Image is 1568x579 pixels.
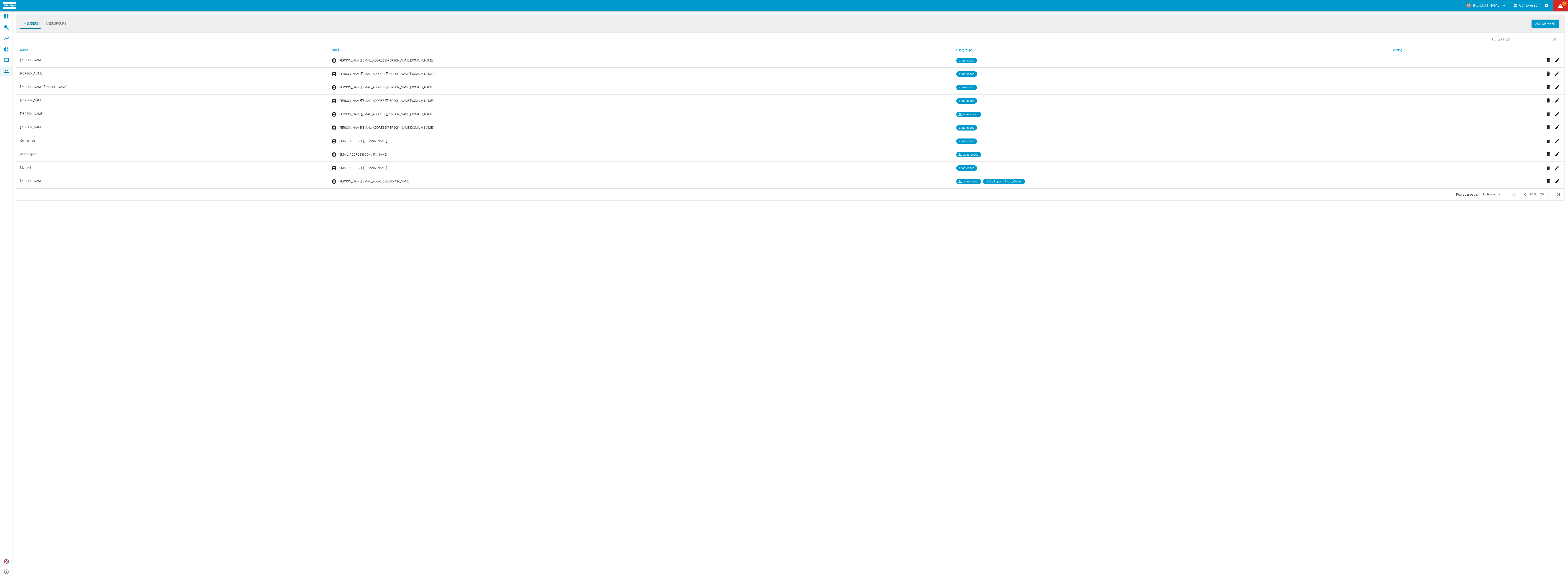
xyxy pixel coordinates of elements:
[957,59,976,63] span: atlas-copco
[961,153,980,157] span: atlas-copco
[1498,35,1549,43] input: Search
[16,135,328,148] td: Oemer koc
[957,85,976,90] span: atlas-copco
[20,47,34,53] span: Name
[1513,1,1540,10] button: Compressor
[1562,1,1567,6] span: 75
[1491,37,1496,42] svg: Search
[956,47,978,53] span: Usergroups
[1391,47,1539,53] div: Pending
[16,81,328,95] td: [PERSON_NAME] [PERSON_NAME]
[16,121,328,135] td: [PERSON_NAME]
[339,126,433,130] span: [PERSON_NAME][EMAIL_ADDRESS][PERSON_NAME][DOMAIN_NAME]
[339,152,387,157] span: [EMAIL_ADDRESS][DOMAIN_NAME]
[339,99,433,103] span: [PERSON_NAME][EMAIL_ADDRESS][PERSON_NAME][DOMAIN_NAME]
[984,179,1024,184] span: Utility Support Group, Geleen
[957,99,976,103] span: atlas-copco
[339,72,433,76] span: [PERSON_NAME][EMAIL_ADDRESS][PERSON_NAME][DOMAIN_NAME]
[957,72,976,76] span: atlas-copco
[1532,20,1559,28] button: Add Member
[339,179,410,184] span: [PERSON_NAME][EMAIL_ADDRESS][DOMAIN_NAME]
[1481,192,1497,197] div: 10 Rows
[956,47,1384,53] div: Usergroups
[961,179,980,184] span: atlas-copco
[1520,190,1529,199] span: Previous Page
[16,108,328,121] td: [PERSON_NAME]
[1542,1,1551,10] button: Settings
[957,126,976,130] span: atlas-copco
[20,18,42,29] button: Members
[16,54,328,68] td: [PERSON_NAME]
[1509,189,1520,200] span: First Page
[16,175,328,189] td: [PERSON_NAME]
[16,95,328,108] td: [PERSON_NAME]
[16,148,328,162] td: Atlas Copco
[339,139,387,143] span: [EMAIL_ADDRESS][DOMAIN_NAME]
[339,58,433,63] span: [PERSON_NAME][EMAIL_ADDRESS][PERSON_NAME][DOMAIN_NAME]
[339,166,387,170] span: [EMAIL_ADDRESS][DOMAIN_NAME]
[3,2,16,8] img: logo
[1529,192,1544,197] span: 1-10 of 20
[1391,47,1408,53] span: Pending
[1456,192,1478,197] p: Rows per page:
[957,166,976,170] span: atlas-copco
[961,112,980,117] span: atlas-copco
[42,18,70,29] button: Usergroups
[1544,190,1553,199] button: Next Page
[1466,3,1471,8] div: AS
[331,47,345,53] span: Email
[1465,1,1507,10] button: andreas.schmitt@atlascopco.com
[331,47,949,53] div: Email
[4,559,9,564] img: Xplore Logo
[339,85,433,90] span: [PERSON_NAME][EMAIL_ADDRESS][PERSON_NAME][DOMAIN_NAME]
[16,162,328,175] td: Mert Ari
[957,139,976,143] span: atlas-copco
[339,112,433,116] span: [PERSON_NAME][EMAIL_ADDRESS][PERSON_NAME][DOMAIN_NAME]
[20,47,324,53] div: Name
[16,68,328,81] td: [PERSON_NAME]
[1553,189,1564,200] button: Last Page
